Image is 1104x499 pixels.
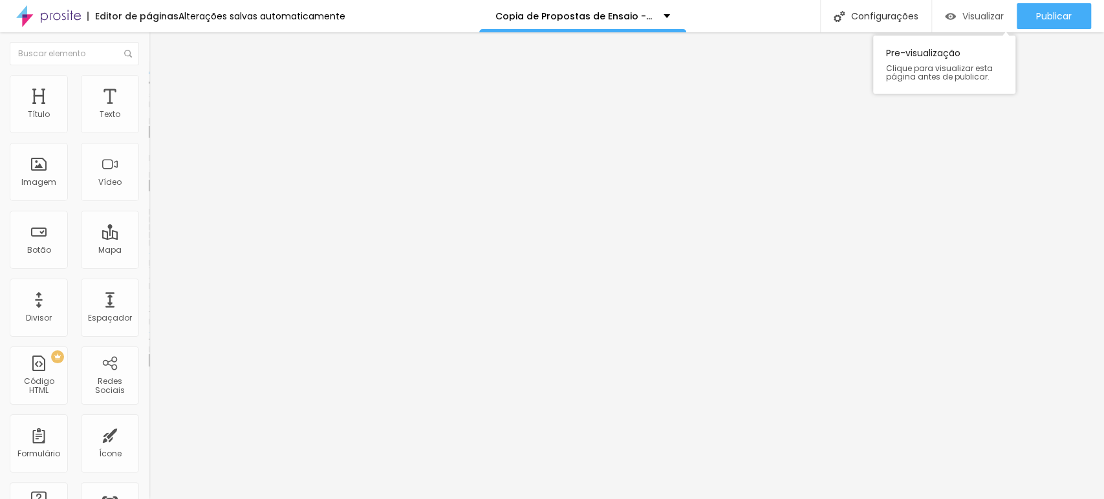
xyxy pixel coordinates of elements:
div: Espaçador [88,313,132,323]
div: Código HTML [13,377,64,396]
div: Vídeo [98,178,122,187]
div: Formulário [17,449,60,458]
div: Pre-visualização [873,36,1015,94]
img: Icone [124,50,132,58]
iframe: Editor [149,32,1104,499]
button: Visualizar [932,3,1017,29]
img: Icone [834,11,845,22]
span: Publicar [1036,11,1072,21]
div: Imagem [21,178,56,187]
span: Visualizar [962,11,1004,21]
img: view-1.svg [945,11,956,22]
div: Alterações salvas automaticamente [179,12,345,21]
div: Mapa [98,246,122,255]
div: Ícone [99,449,122,458]
button: Publicar [1017,3,1091,29]
div: Título [28,110,50,119]
div: Texto [100,110,120,119]
p: Copia de Propostas de Ensaio - Novo [495,12,654,21]
span: Clique para visualizar esta página antes de publicar. [886,64,1002,81]
div: Divisor [26,313,52,323]
div: Redes Sociais [84,377,135,396]
input: Buscar elemento [10,42,139,65]
div: Botão [27,246,51,255]
div: Editor de páginas [87,12,179,21]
